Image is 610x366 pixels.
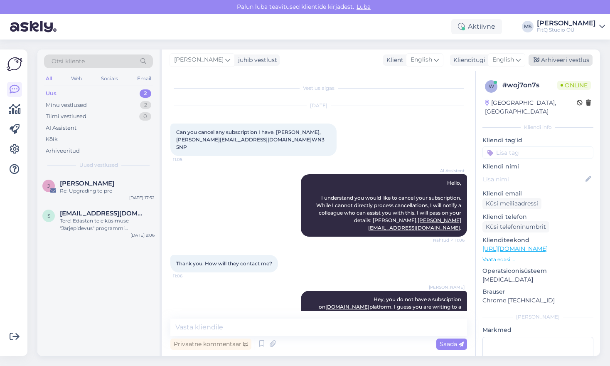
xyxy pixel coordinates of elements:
[60,180,114,187] span: Jarmo Takkinen
[482,313,593,321] div: [PERSON_NAME]
[79,161,118,169] span: Uued vestlused
[46,147,80,155] div: Arhiveeritud
[482,287,593,296] p: Brauser
[47,213,50,219] span: s
[537,20,605,33] a: [PERSON_NAME]FitQ Studio OÜ
[489,83,494,89] span: w
[135,73,153,84] div: Email
[354,3,373,10] span: Luba
[482,256,593,263] p: Vaata edasi ...
[139,112,151,121] div: 0
[482,213,593,221] p: Kliendi telefon
[174,55,224,64] span: [PERSON_NAME]
[557,81,591,90] span: Online
[46,112,86,121] div: Tiimi vestlused
[176,129,326,150] span: Can you cancel any subscription I have. [PERSON_NAME], WN3 5NP
[522,21,534,32] div: MS
[173,273,204,279] span: 11:06
[482,236,593,245] p: Klienditeekond
[129,195,155,201] div: [DATE] 17:52
[176,260,272,267] span: Thank you. How will they contact me?
[537,27,596,33] div: FitQ Studio OÜ
[482,198,541,209] div: Küsi meiliaadressi
[433,237,465,243] span: Nähtud ✓ 11:06
[44,73,54,84] div: All
[325,304,369,310] a: [DOMAIN_NAME]
[429,284,465,290] span: [PERSON_NAME]
[170,84,467,92] div: Vestlus algas
[47,183,50,189] span: J
[46,101,87,109] div: Minu vestlused
[482,326,593,334] p: Märkmed
[482,162,593,171] p: Kliendi nimi
[46,89,57,98] div: Uus
[140,101,151,109] div: 2
[483,175,584,184] input: Lisa nimi
[485,99,577,116] div: [GEOGRAPHIC_DATA], [GEOGRAPHIC_DATA]
[502,80,557,90] div: # woj7on7s
[69,73,84,84] div: Web
[482,296,593,305] p: Chrome [TECHNICAL_ID]
[482,189,593,198] p: Kliendi email
[433,168,465,174] span: AI Assistent
[440,340,464,348] span: Saada
[46,135,58,143] div: Kõik
[482,221,549,232] div: Küsi telefoninumbrit
[319,296,462,317] span: Hey, you do not have a subsciption on platform. I guess you are writing to a wrong place.
[60,187,155,195] div: Re: Upgrading to pro
[383,56,403,64] div: Klient
[130,232,155,238] div: [DATE] 9:06
[176,136,312,143] a: [PERSON_NAME][EMAIL_ADDRESS][DOMAIN_NAME]
[482,245,548,252] a: [URL][DOMAIN_NAME]
[140,89,151,98] div: 2
[52,57,85,66] span: Otsi kliente
[316,180,462,231] span: Hello, I understand you would like to cancel your subscription. While I cannot directly process c...
[170,339,251,350] div: Privaatne kommentaar
[235,56,277,64] div: juhib vestlust
[60,217,155,232] div: Tere! Edastan teie küsimuse "Järjepidevus" programmi [PERSON_NAME] videote ligipääsu probleemi ko...
[170,102,467,109] div: [DATE]
[451,19,502,34] div: Aktiivne
[60,210,146,217] span: sirje.pajuri@gmail.com
[482,275,593,284] p: [MEDICAL_DATA]
[482,267,593,275] p: Operatsioonisüsteem
[492,55,514,64] span: English
[529,54,593,66] div: Arhiveeri vestlus
[482,136,593,145] p: Kliendi tag'id
[411,55,432,64] span: English
[450,56,485,64] div: Klienditugi
[173,156,204,163] span: 11:05
[46,124,76,132] div: AI Assistent
[482,124,593,131] div: Kliendi info
[99,73,120,84] div: Socials
[537,20,596,27] div: [PERSON_NAME]
[482,146,593,159] input: Lisa tag
[7,56,22,72] img: Askly Logo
